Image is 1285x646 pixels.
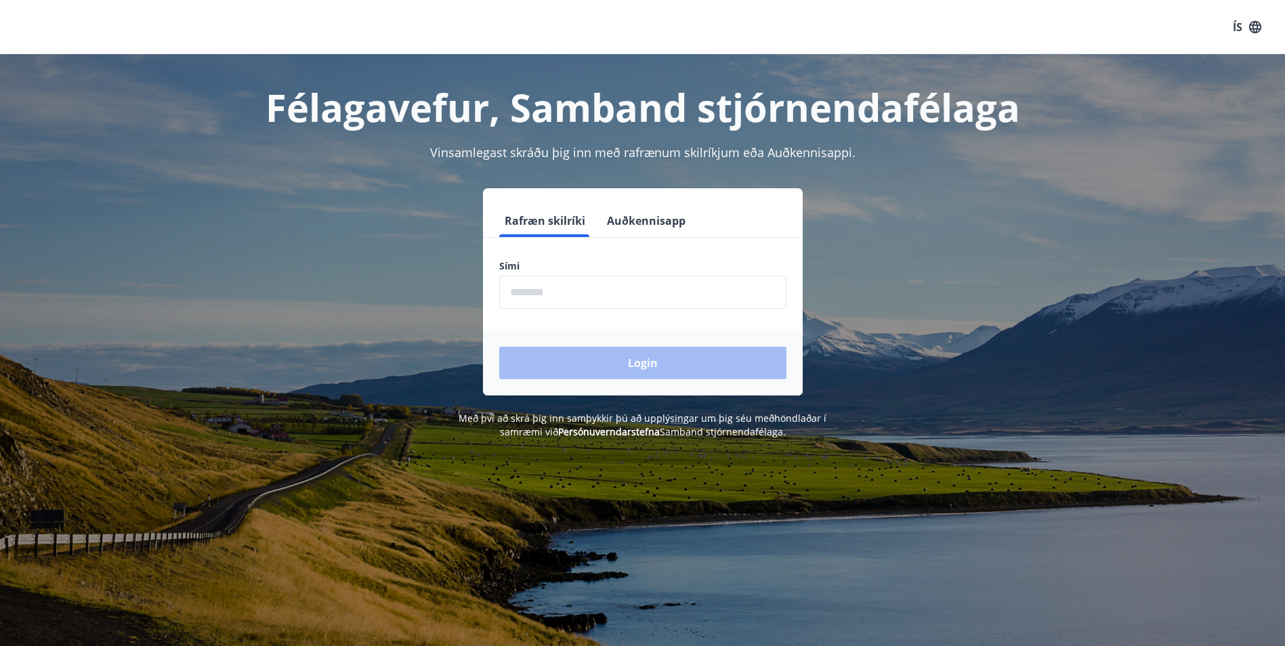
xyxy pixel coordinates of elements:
a: Persónuverndarstefna [558,425,660,438]
span: Með því að skrá þig inn samþykkir þú að upplýsingar um þig séu meðhöndlaðar í samræmi við Samband... [459,412,826,438]
label: Sími [499,259,786,273]
button: Auðkennisapp [602,204,691,237]
h1: Félagavefur, Samband stjórnendafélaga [171,81,1114,133]
span: Vinsamlegast skráðu þig inn með rafrænum skilríkjum eða Auðkennisappi. [430,144,856,160]
button: ÍS [1225,15,1269,39]
button: Rafræn skilríki [499,204,591,237]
